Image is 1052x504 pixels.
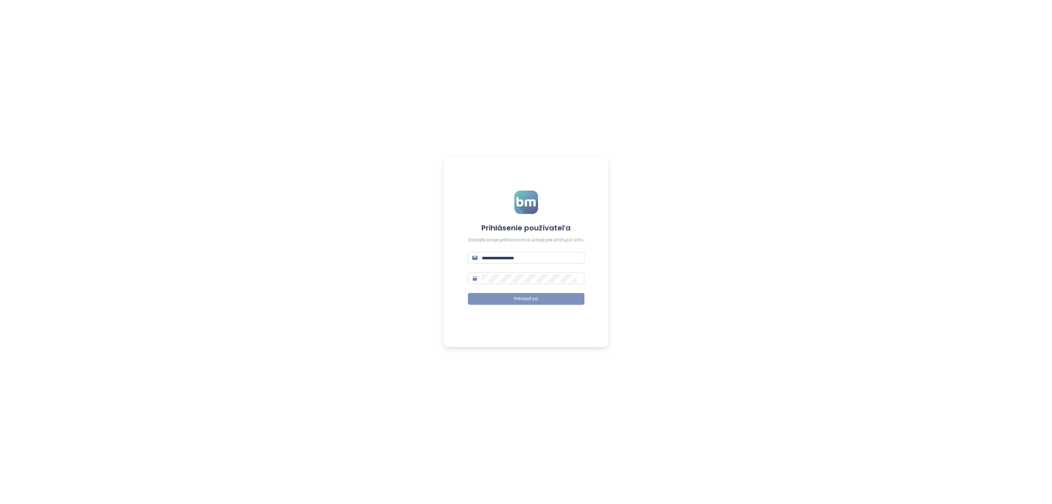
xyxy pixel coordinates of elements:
[468,237,584,244] div: Zadajte svoje prihlasovacie údaje pre prístup k účtu.
[468,223,584,233] h4: Prihlásenie používateľa
[514,191,538,214] img: logo
[468,293,584,305] button: Prihlásiť sa
[472,255,477,260] span: mail
[472,276,477,281] span: lock
[514,296,538,302] span: Prihlásiť sa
